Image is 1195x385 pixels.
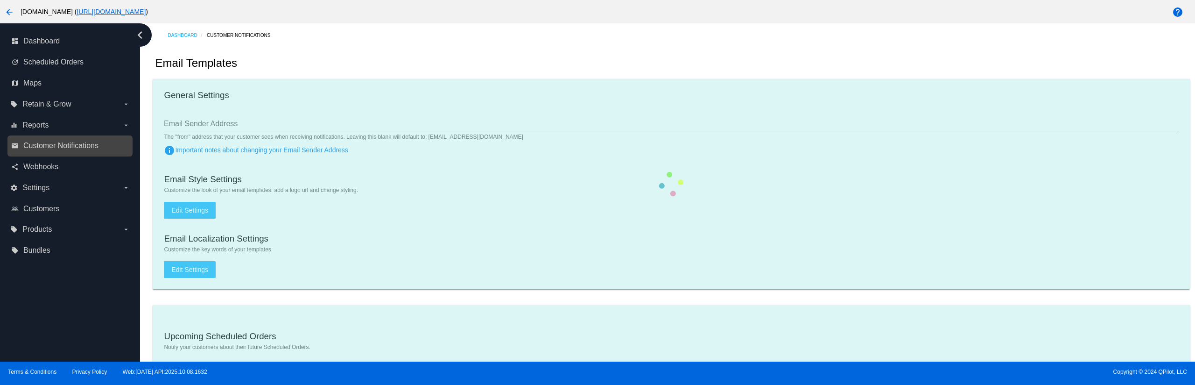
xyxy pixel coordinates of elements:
[11,37,19,45] i: dashboard
[11,138,130,153] a: email Customer Notifications
[605,369,1187,375] span: Copyright © 2024 QPilot, LLC
[23,79,42,87] span: Maps
[8,369,56,375] a: Terms & Conditions
[22,184,49,192] span: Settings
[122,121,130,129] i: arrow_drop_down
[11,159,130,174] a: share Webhooks
[11,76,130,91] a: map Maps
[122,226,130,233] i: arrow_drop_down
[1172,7,1183,18] mat-icon: help
[22,100,71,108] span: Retain & Grow
[23,37,60,45] span: Dashboard
[23,58,84,66] span: Scheduled Orders
[122,100,130,108] i: arrow_drop_down
[77,8,146,15] a: [URL][DOMAIN_NAME]
[10,100,18,108] i: local_offer
[72,369,107,375] a: Privacy Policy
[11,163,19,171] i: share
[23,163,58,171] span: Webhooks
[11,79,19,87] i: map
[11,58,19,66] i: update
[23,142,98,150] span: Customer Notifications
[11,205,19,213] i: people_outline
[10,121,18,129] i: equalizer
[11,201,130,216] a: people_outline Customers
[21,8,148,15] span: [DOMAIN_NAME] ( )
[122,184,130,192] i: arrow_drop_down
[11,243,130,258] a: local_offer Bundles
[207,28,279,43] a: Customer Notifications
[168,28,207,43] a: Dashboard
[4,7,15,18] mat-icon: arrow_back
[11,142,19,150] i: email
[22,225,52,234] span: Products
[11,34,130,49] a: dashboard Dashboard
[10,184,18,192] i: settings
[23,246,50,255] span: Bundles
[11,247,19,254] i: local_offer
[155,57,237,70] h2: Email Templates
[10,226,18,233] i: local_offer
[11,55,130,70] a: update Scheduled Orders
[123,369,207,375] a: Web:[DATE] API:2025.10.08.1632
[22,121,49,129] span: Reports
[133,28,148,43] i: chevron_left
[23,205,59,213] span: Customers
